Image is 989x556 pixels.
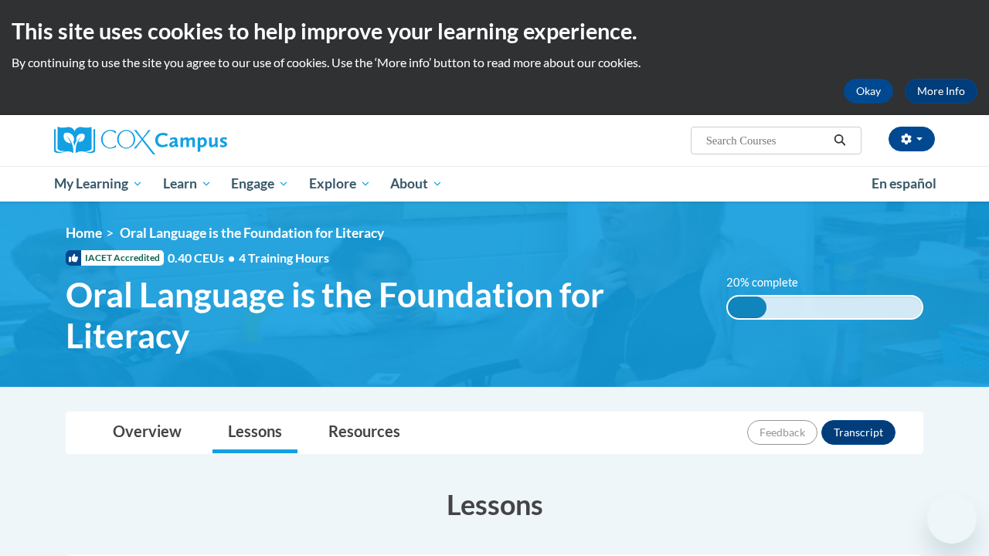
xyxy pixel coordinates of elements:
span: IACET Accredited [66,250,164,266]
a: Resources [313,412,416,453]
button: Transcript [821,420,896,445]
a: About [381,166,454,202]
a: Cox Campus [54,127,332,154]
div: 20% complete [728,297,766,318]
label: 20% complete [726,274,815,291]
span: Oral Language is the Foundation for Literacy [120,225,384,241]
span: Learn [163,175,212,193]
input: Search Courses [705,131,828,150]
p: By continuing to use the site you agree to our use of cookies. Use the ‘More info’ button to read... [12,54,977,71]
a: Explore [299,166,381,202]
a: Overview [97,412,197,453]
span: About [390,175,443,193]
span: My Learning [54,175,143,193]
h3: Lessons [66,485,923,524]
button: Account Settings [889,127,935,151]
button: Okay [844,79,893,103]
a: Learn [153,166,222,202]
img: Cox Campus [54,127,227,154]
span: 0.40 CEUs [168,249,239,266]
a: Engage [221,166,299,202]
span: 4 Training Hours [239,250,329,265]
span: Engage [231,175,289,193]
button: Feedback [747,420,817,445]
a: More Info [905,79,977,103]
a: My Learning [44,166,153,202]
span: • [228,250,235,265]
div: Main menu [42,166,947,202]
h2: This site uses cookies to help improve your learning experience. [12,15,977,46]
a: Lessons [212,412,297,453]
a: En español [862,168,947,200]
button: Search [828,131,851,150]
iframe: Button to launch messaging window [927,494,977,544]
span: Oral Language is the Foundation for Literacy [66,274,703,356]
span: En español [872,175,936,192]
span: Explore [309,175,371,193]
a: Home [66,225,102,241]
